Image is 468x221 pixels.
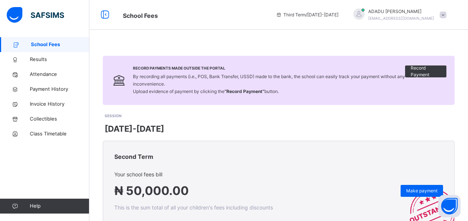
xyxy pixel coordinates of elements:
[276,12,338,18] span: session/term information
[123,12,158,19] span: School Fees
[30,56,89,63] span: Results
[368,8,434,15] span: ADADU [PERSON_NAME]
[105,113,121,118] span: SESSION
[368,16,434,20] span: [EMAIL_ADDRESS][DOMAIN_NAME]
[225,89,264,94] b: “Record Payment”
[31,41,89,48] span: School Fees
[133,65,405,71] span: Record Payments Made Outside the Portal
[114,170,273,178] span: Your school fees bill
[438,195,461,217] button: Open asap
[114,153,153,160] span: Second Term
[406,188,437,194] span: Make payment
[133,74,405,94] span: By recording all payments (i.e., POS, Bank Transfer, USSD) made to the bank, the school can easil...
[114,204,273,211] span: This is the sum total of all your children's fees including discounts
[30,71,89,78] span: Attendance
[30,86,89,93] span: Payment History
[30,100,89,108] span: Invoice History
[30,130,89,138] span: Class Timetable
[7,7,64,23] img: safsims
[30,115,89,123] span: Collectibles
[346,8,450,22] div: ADADUMICHEAL
[114,183,189,198] span: ₦ 50,000.00
[105,123,164,135] span: [DATE]-[DATE]
[30,202,89,210] span: Help
[411,65,441,78] span: Record Payment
